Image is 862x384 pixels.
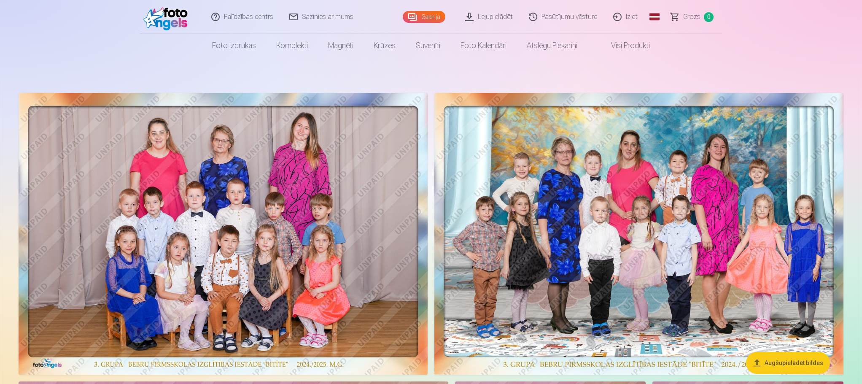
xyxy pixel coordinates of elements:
a: Atslēgu piekariņi [517,34,587,57]
a: Suvenīri [406,34,450,57]
span: 0 [704,12,714,22]
a: Visi produkti [587,34,660,57]
a: Krūzes [364,34,406,57]
a: Komplekti [266,34,318,57]
img: /fa1 [143,3,192,30]
span: Grozs [683,12,700,22]
a: Foto izdrukas [202,34,266,57]
a: Foto kalendāri [450,34,517,57]
button: Augšupielādēt bildes [746,352,830,374]
a: Galerija [403,11,445,23]
a: Magnēti [318,34,364,57]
